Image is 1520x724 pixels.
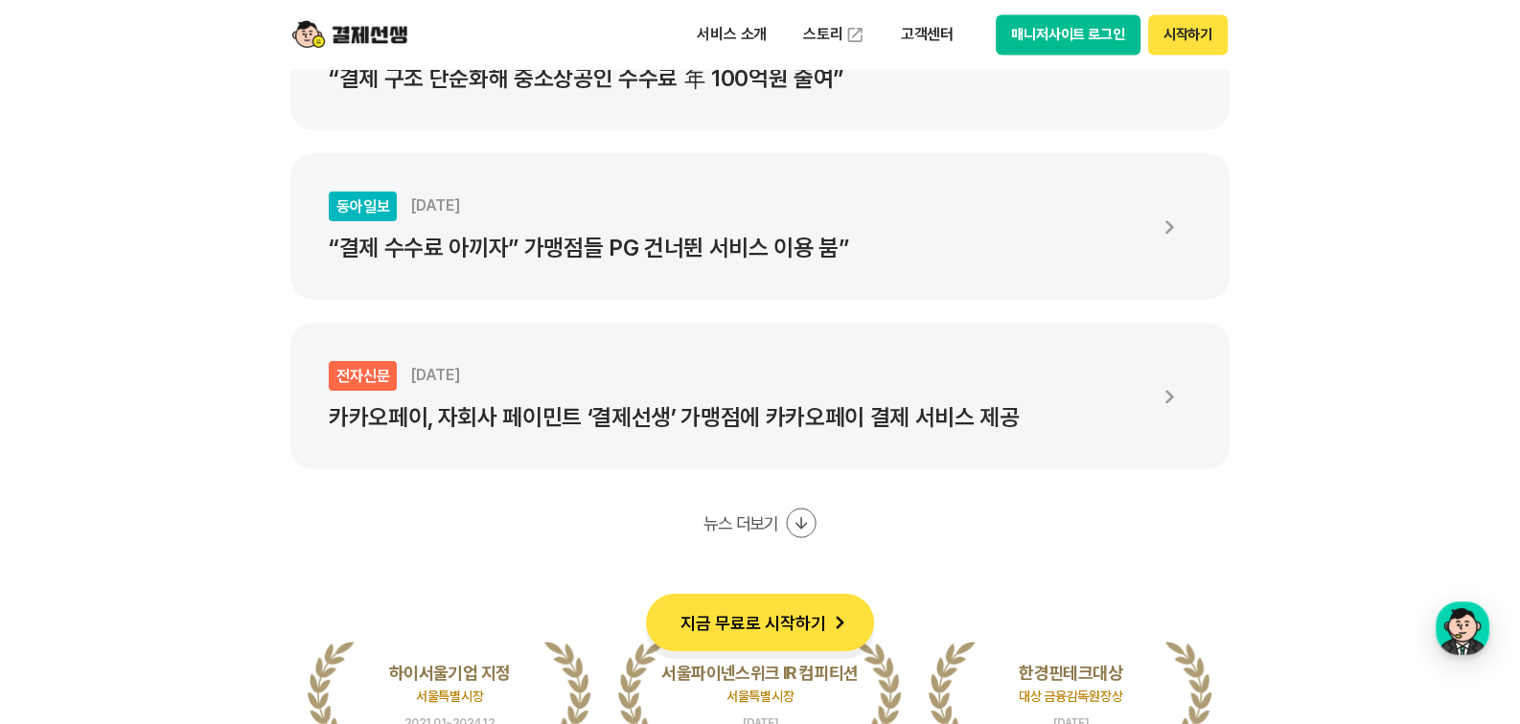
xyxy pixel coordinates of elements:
[618,685,902,708] p: 서울특별시장
[127,519,247,567] a: 대화
[996,14,1140,55] button: 매니저사이트 로그인
[308,662,591,685] p: 하이서울기업 지정
[296,548,319,563] span: 설정
[6,519,127,567] a: 홈
[329,65,1143,92] p: “결제 구조 단순화해 중소상공인 수수료 年 100억원 줄여”
[175,549,198,564] span: 대화
[410,196,460,215] span: [DATE]
[1147,205,1191,249] img: 화살표 아이콘
[1147,374,1191,419] img: 화살표 아이콘
[329,404,1143,431] p: 카카오페이, 자회사 페이민트 ‘결제선생’ 가맹점에 카카오페이 결제 서비스 제공
[247,519,368,567] a: 설정
[929,662,1212,685] p: 한경핀테크대상
[292,16,407,53] img: logo
[703,508,817,538] button: 뉴스 더보기
[329,361,397,391] div: 전자신문
[826,609,853,636] img: 화살표 아이콘
[646,594,874,651] button: 지금 무료로 시작하기
[683,17,780,52] p: 서비스 소개
[845,25,864,44] img: 외부 도메인 오픈
[618,662,902,685] p: 서울파이넨스위크 IR 컴피티션
[929,685,1212,708] p: 대상 금융감독원장상
[410,366,460,384] span: [DATE]
[329,192,397,221] div: 동아일보
[887,17,967,52] p: 고객센터
[329,235,1143,261] p: “결제 수수료 아끼자” 가맹점들 PG 건너뛴 서비스 이용 붐”
[1148,14,1228,55] button: 시작하기
[60,548,72,563] span: 홈
[790,15,878,54] a: 스토리
[308,685,591,708] p: 서울특별시장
